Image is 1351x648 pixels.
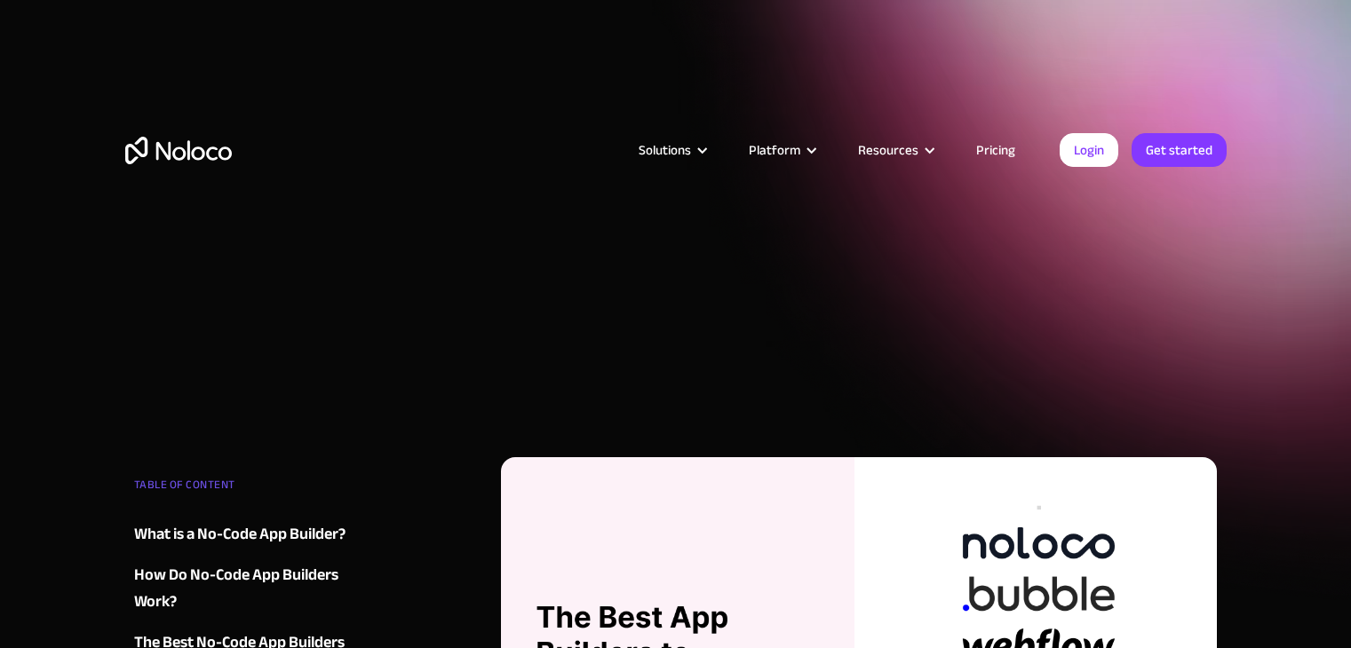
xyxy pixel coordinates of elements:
a: Get started [1132,133,1227,167]
div: Platform [727,138,836,162]
div: TABLE OF CONTENT [134,471,349,507]
div: Resources [836,138,954,162]
div: What is a No-Code App Builder? [134,521,346,548]
div: Platform [749,138,800,162]
div: Resources [858,138,918,162]
a: How Do No-Code App Builders Work? [134,562,349,615]
a: Login [1060,133,1118,167]
div: Solutions [639,138,691,162]
div: Solutions [616,138,727,162]
a: Pricing [954,138,1037,162]
a: What is a No-Code App Builder? [134,521,349,548]
a: home [125,137,232,164]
